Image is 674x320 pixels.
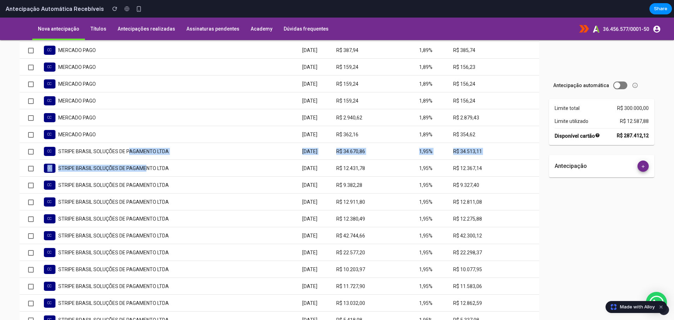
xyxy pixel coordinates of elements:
[657,303,665,311] button: Dismiss watermark
[58,147,302,154] div: STRIPE BRASIL SOLUÇÕES DE PAGAMENTO LTDA
[302,193,336,210] td: [DATE]
[302,58,336,75] td: [DATE]
[302,227,336,243] td: [DATE]
[555,100,649,107] div: Limite utilizado
[336,277,419,294] td: R$ 13.032,00
[58,181,302,188] div: STRIPE BRASIL SOLUÇÕES DE PAGAMENTO LTDA
[603,5,663,18] button: 36.456.577/0001-50account_circle
[44,180,55,189] div: CC
[118,8,175,14] span: Antecipações realizadas
[453,243,539,260] td: R$ 10.077,95
[302,159,336,176] td: [DATE]
[58,113,302,120] div: MERCADO PAGO
[419,300,432,305] span: 1,95%
[419,30,432,35] span: 1,89%
[419,80,432,86] span: 1,89%
[58,80,302,87] div: MERCADO PAGO
[336,24,419,41] td: R$ 387,94
[419,232,432,238] span: 1,95%
[453,125,539,142] td: R$ 34.513,11
[302,243,336,260] td: [DATE]
[336,294,419,311] td: R$ 5.418,08
[58,282,302,289] div: STRIPE BRASIL SOLUÇÕES DE PAGAMENTO LTDA
[58,299,302,306] div: STRIPE BRASIL SOLUÇÕES DE PAGAMENTO LTDA
[336,58,419,75] td: R$ 159,24
[44,230,55,240] div: CC
[302,92,336,109] td: [DATE]
[453,109,539,125] td: R$ 354,62
[639,146,647,155] mat-icon: add
[453,41,539,58] td: R$ 156,23
[419,215,432,221] span: 1,95%
[654,5,667,12] span: Share
[620,100,649,107] span: R$ 12.587,88
[44,281,55,290] div: CC
[453,260,539,277] td: R$ 11.583,06
[302,24,336,41] td: [DATE]
[251,8,272,14] span: Academy
[58,63,302,70] div: MERCADO PAGO
[336,176,419,193] td: R$ 12.911,80
[453,176,539,193] td: R$ 12.811,08
[302,75,336,92] td: [DATE]
[284,8,329,14] span: Dúvidas frequentes
[419,182,432,187] span: 1,95%
[419,249,432,255] span: 1,95%
[336,109,419,125] td: R$ 362,16
[302,176,336,193] td: [DATE]
[44,79,55,88] div: CC
[419,283,432,288] span: 1,95%
[453,193,539,210] td: R$ 12.275,88
[336,260,419,277] td: R$ 11.727,90
[336,92,419,109] td: R$ 2.940,62
[419,114,432,120] span: 1,89%
[58,231,302,239] div: STRIPE BRASIL SOLUÇÕES DE PAGAMENTO LTDA
[58,130,302,137] div: STRIPE BRASIL SOLUÇÕES DE PAGAMENTO LTDA
[58,198,302,205] div: STRIPE BRASIL SOLUÇÕES DE PAGAMENTO LTDA
[613,64,627,72] button: Toggle antecipação automática
[419,64,432,69] span: 1,89%
[336,243,419,260] td: R$ 10.203,97
[336,75,419,92] td: R$ 159,24
[419,165,432,170] span: 1,95%
[336,41,419,58] td: R$ 159,24
[58,265,302,272] div: STRIPE BRASIL SOLUÇÕES DE PAGAMENTO LTDA
[44,112,55,122] div: CC
[44,96,55,105] div: CC
[58,215,302,222] div: STRIPE BRASIL SOLUÇÕES DE PAGAMENTO LTDA
[58,164,302,171] div: STRIPE BRASIL SOLUÇÕES DE PAGAMENTO LTDA
[3,5,104,13] h2: Antecipação Automática Recebíveis
[336,142,419,159] td: R$ 12.431,78
[419,198,432,204] span: 1,95%
[595,114,600,121] mat-icon: help
[336,125,419,142] td: R$ 34.670,86
[336,193,419,210] td: R$ 12.380,49
[58,46,302,53] div: MERCADO PAGO
[44,28,55,37] div: CC
[58,97,302,104] div: MERCADO PAGO
[302,125,336,142] td: [DATE]
[186,8,239,14] span: Assinaturas pendentes
[336,159,419,176] td: R$ 9.382,28
[453,210,539,227] td: R$ 42.300,12
[44,146,55,155] div: CC
[453,227,539,243] td: R$ 22.298,37
[419,148,432,154] span: 1,95%
[453,294,539,311] td: R$ 5.337,08
[579,7,589,15] img: tiflux.png
[44,45,55,54] div: CC
[38,8,79,14] span: Nova antecipação
[555,145,587,152] span: Antecipação
[11,4,32,18] img: fallback.png
[302,41,336,58] td: [DATE]
[336,227,419,243] td: R$ 22.577,20
[419,47,432,52] span: 1,89%
[453,58,539,75] td: R$ 156,24
[649,3,672,14] button: Share
[44,163,55,172] div: CC
[555,114,600,122] strong: Disponível cartão
[617,87,649,94] span: R$ 300.000,00
[302,277,336,294] td: [DATE]
[617,115,649,122] strong: R$ 287.412,12
[91,8,106,14] span: Títulos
